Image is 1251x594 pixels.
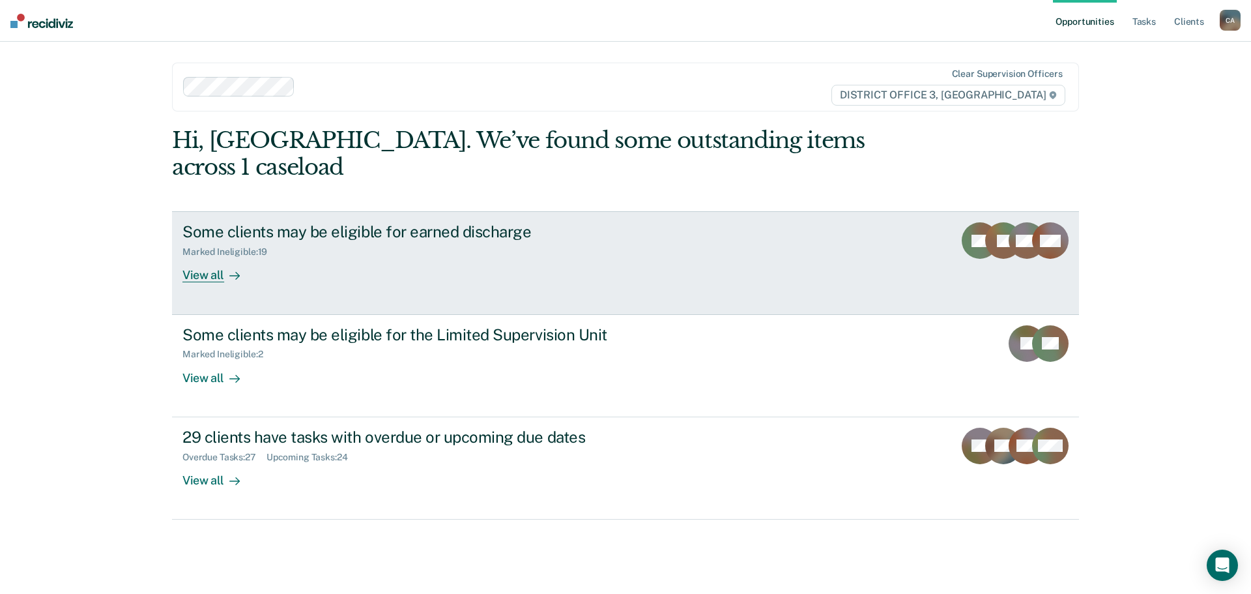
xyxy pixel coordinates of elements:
div: Clear supervision officers [952,68,1063,80]
div: Marked Ineligible : 2 [182,349,273,360]
img: Recidiviz [10,14,73,28]
div: Open Intercom Messenger [1207,550,1238,581]
div: Upcoming Tasks : 24 [266,452,358,463]
div: Hi, [GEOGRAPHIC_DATA]. We’ve found some outstanding items across 1 caseload [172,127,898,181]
a: 29 clients have tasks with overdue or upcoming due datesOverdue Tasks:27Upcoming Tasks:24View all [172,417,1079,520]
div: Marked Ineligible : 19 [182,246,278,258]
div: View all [182,360,255,385]
a: Some clients may be eligible for earned dischargeMarked Ineligible:19View all [172,211,1079,314]
span: DISTRICT OFFICE 3, [GEOGRAPHIC_DATA] [831,85,1065,106]
div: C A [1220,10,1241,31]
div: View all [182,462,255,488]
div: Overdue Tasks : 27 [182,452,266,463]
div: View all [182,258,255,283]
button: CA [1220,10,1241,31]
a: Some clients may be eligible for the Limited Supervision UnitMarked Ineligible:2View all [172,315,1079,417]
div: 29 clients have tasks with overdue or upcoming due dates [182,428,640,447]
div: Some clients may be eligible for the Limited Supervision Unit [182,325,640,344]
div: Some clients may be eligible for earned discharge [182,222,640,241]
